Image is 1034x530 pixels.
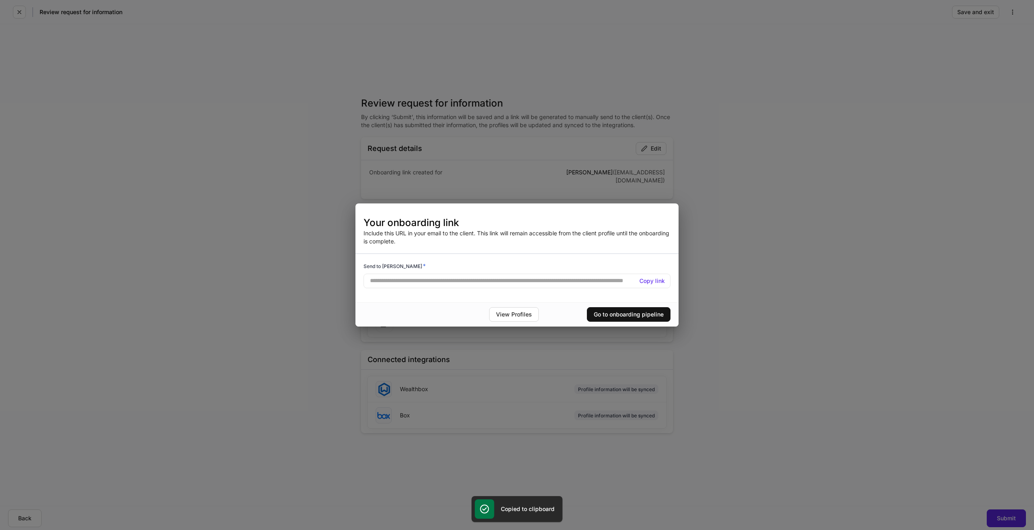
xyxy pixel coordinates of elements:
[496,312,532,317] div: View Profiles
[594,312,664,317] div: Go to onboarding pipeline
[364,262,426,270] h6: Send to [PERSON_NAME]
[355,216,679,245] div: Include this URL in your email to the client. This link will remain accessible from the client pr...
[364,216,670,229] h3: Your onboarding link
[587,307,670,322] button: Go to onboarding pipeline
[639,277,665,285] h5: Copy link
[501,505,555,513] h5: Copied to clipboard
[489,307,539,322] button: View Profiles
